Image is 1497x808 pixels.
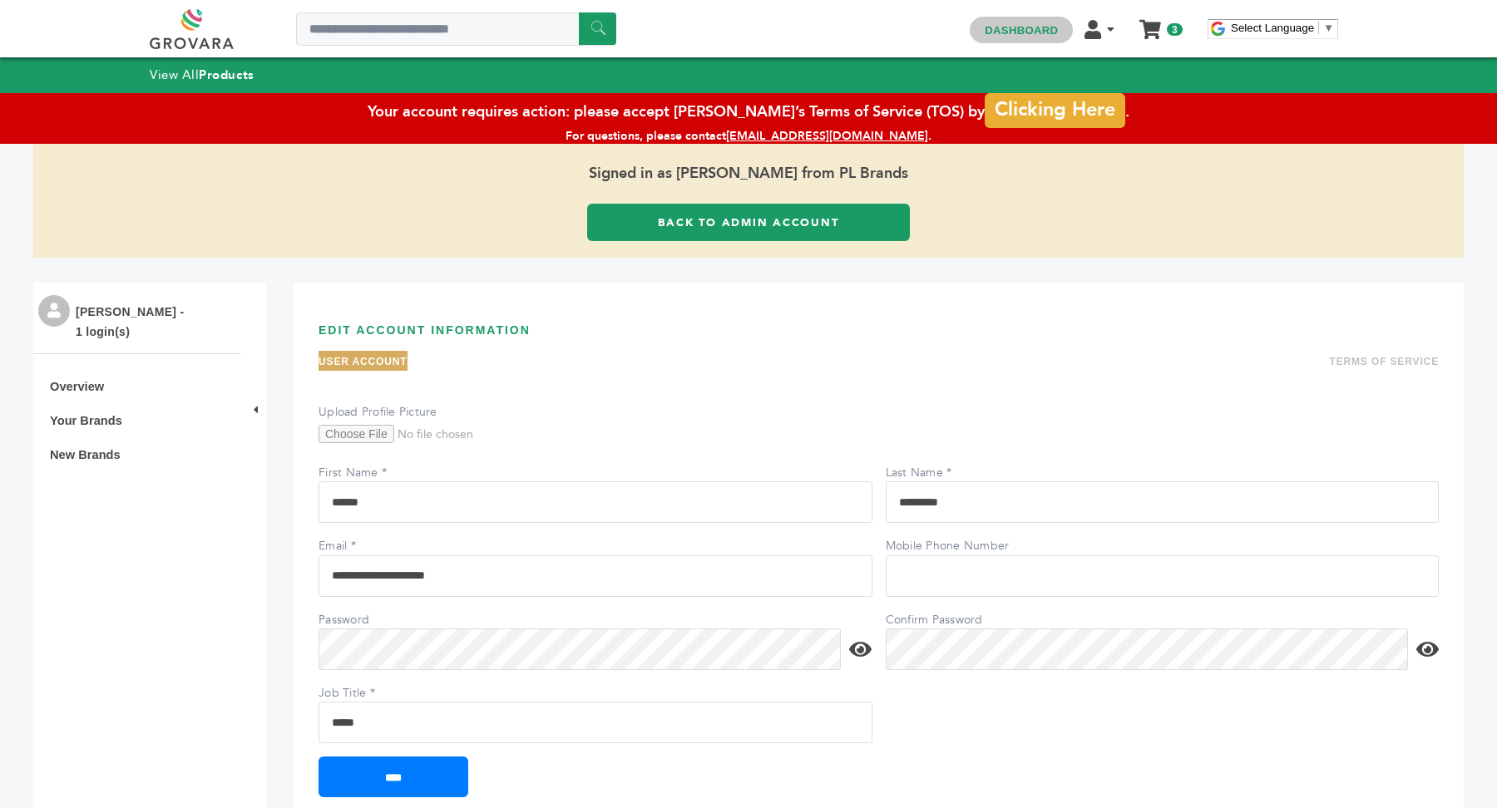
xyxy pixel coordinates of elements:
[319,685,435,702] label: Job Title
[319,356,408,367] a: USER ACCOUNT
[199,67,254,83] strong: Products
[150,67,254,83] a: View AllProducts
[319,538,435,554] label: Email
[726,128,928,144] a: [EMAIL_ADDRESS][DOMAIN_NAME]
[985,93,1124,128] a: Clicking Here
[319,465,435,481] label: First Name
[319,304,1439,351] h3: EDIT ACCOUNT INFORMATION
[76,302,188,342] li: [PERSON_NAME] - 1 login(s)
[319,612,435,628] label: Password
[886,538,1010,554] label: Mobile Phone Number
[1323,22,1334,34] span: ▼
[1329,356,1439,367] a: TERMS OF SERVICE
[296,12,616,46] input: Search a product or brand...
[1231,22,1314,34] span: Select Language
[38,295,70,327] img: profile.png
[33,144,1464,204] span: Signed in as [PERSON_NAME] from PL Brands
[50,380,104,393] a: Overview
[1167,23,1183,36] span: 3
[1231,22,1334,34] a: Select Language​
[886,612,1002,628] label: Confirm Password
[985,24,1058,37] a: Dashboard
[1318,22,1319,34] span: ​
[587,204,910,241] a: Back to Admin Account
[50,414,122,427] a: Your Brands
[319,404,437,421] label: Upload Profile Picture
[886,465,1002,481] label: Last Name
[50,448,121,461] a: New Brands
[1140,15,1159,32] a: My Cart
